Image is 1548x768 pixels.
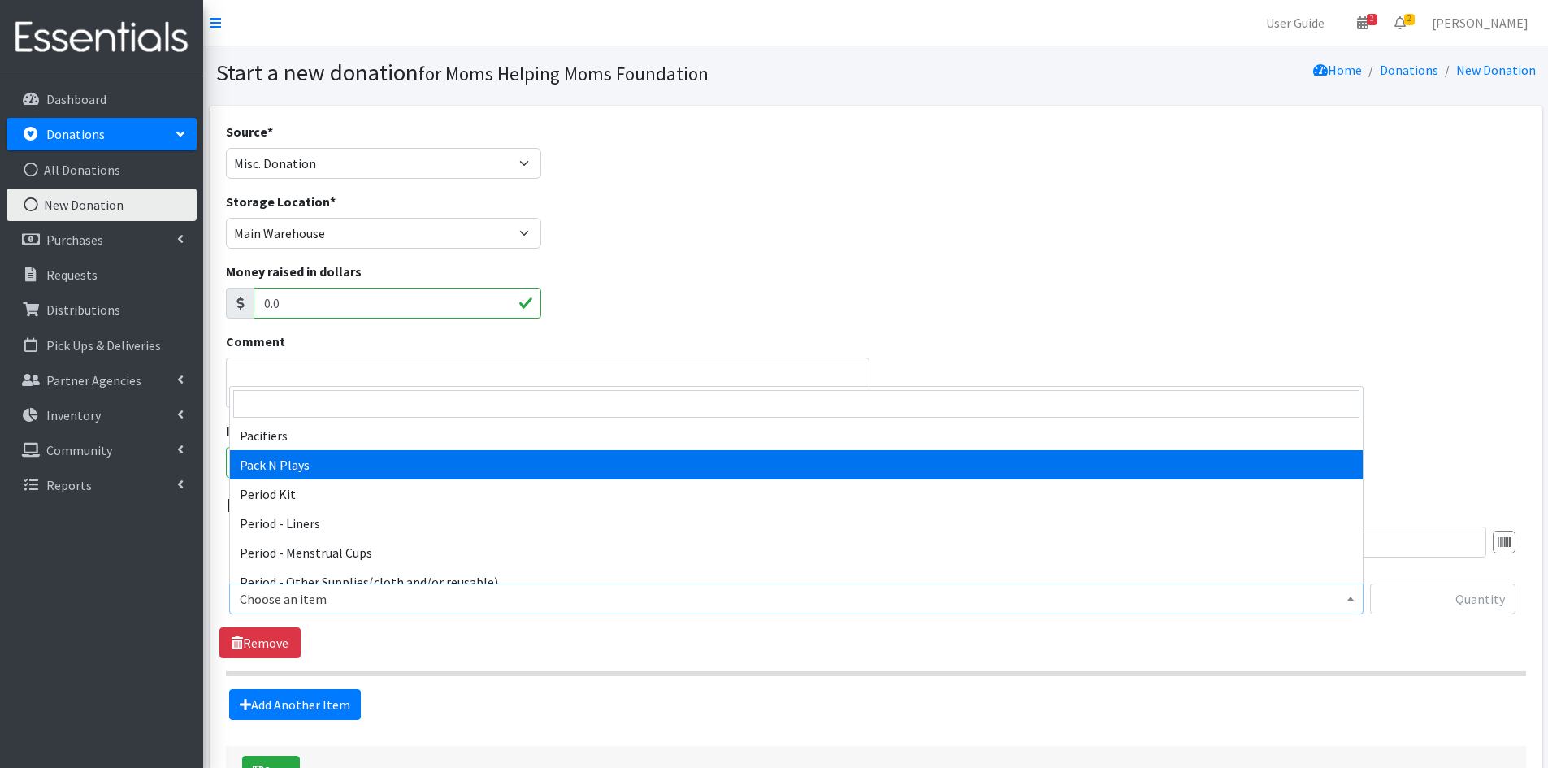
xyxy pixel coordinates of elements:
span: Choose an item [240,588,1353,610]
p: Distributions [46,302,120,318]
li: Period - Liners [230,509,1363,538]
a: Distributions [7,293,197,326]
input: Quantity [1370,584,1515,614]
span: Choose an item [229,584,1364,614]
a: Partner Agencies [7,364,197,397]
a: Add Another Item [229,689,361,720]
p: Community [46,442,112,458]
abbr: required [330,193,336,210]
img: HumanEssentials [7,11,197,65]
a: Reports [7,469,197,501]
h1: Start a new donation [216,59,870,87]
a: Purchases [7,223,197,256]
a: Inventory [7,399,197,432]
a: Requests [7,258,197,291]
p: Donations [46,126,105,142]
a: User Guide [1253,7,1338,39]
a: Home [1313,62,1362,78]
a: Community [7,434,197,466]
label: Source [226,122,273,141]
abbr: required [267,124,273,140]
small: for Moms Helping Moms Foundation [418,62,709,85]
p: Reports [46,477,92,493]
label: Issued on [226,421,288,440]
a: Donations [1380,62,1438,78]
p: Inventory [46,407,101,423]
li: Pack N Plays [230,450,1363,479]
a: Remove [219,627,301,658]
a: All Donations [7,154,197,186]
span: 2 [1404,14,1415,25]
p: Pick Ups & Deliveries [46,337,161,354]
li: Period Kit [230,479,1363,509]
legend: Items in this donation [226,491,1526,520]
a: Dashboard [7,83,197,115]
a: [PERSON_NAME] [1419,7,1541,39]
label: Storage Location [226,192,336,211]
li: Pacifiers [230,421,1363,450]
a: Pick Ups & Deliveries [7,329,197,362]
p: Dashboard [46,91,106,107]
a: Donations [7,118,197,150]
p: Requests [46,267,98,283]
label: Comment [226,332,285,351]
p: Partner Agencies [46,372,141,388]
a: 2 [1344,7,1381,39]
li: Period - Other Supplies(cloth and/or reusable) [230,567,1363,597]
p: Purchases [46,232,103,248]
a: New Donation [1456,62,1536,78]
li: Period - Menstrual Cups [230,538,1363,567]
label: Money raised in dollars [226,262,362,281]
span: 2 [1367,14,1377,25]
a: New Donation [7,189,197,221]
a: 2 [1381,7,1419,39]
